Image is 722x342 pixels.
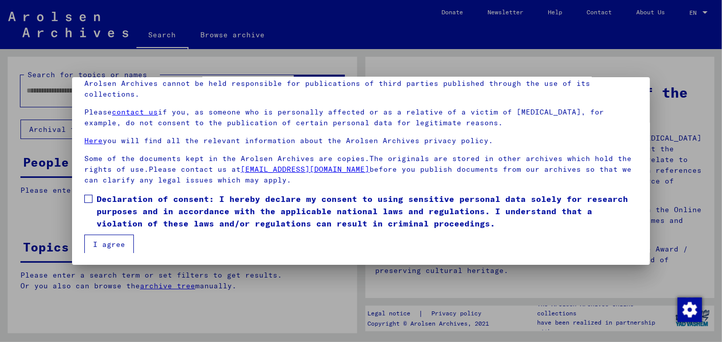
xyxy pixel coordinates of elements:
div: Change consent [677,297,702,322]
button: I agree [84,235,134,254]
img: Change consent [678,298,702,322]
a: Here [84,136,103,145]
p: Please if you, as someone who is personally affected or as a relative of a victim of [MEDICAL_DAT... [84,107,637,128]
p: you will find all the relevant information about the Arolsen Archives privacy policy. [84,135,637,146]
a: contact us [112,107,158,117]
span: Declaration of consent: I hereby declare my consent to using sensitive personal data solely for r... [97,193,637,230]
p: Some of the documents kept in the Arolsen Archives are copies.The originals are stored in other a... [84,153,637,186]
a: [EMAIL_ADDRESS][DOMAIN_NAME] [241,165,369,174]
